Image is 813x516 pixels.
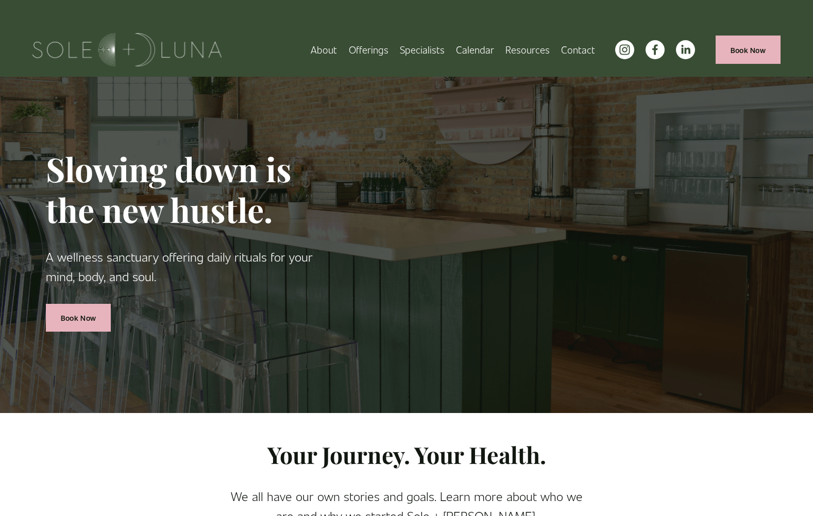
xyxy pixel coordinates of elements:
[311,41,337,59] a: About
[505,41,550,59] a: folder dropdown
[46,247,344,286] p: A wellness sanctuary offering daily rituals for your mind, body, and soul.
[349,41,388,59] a: folder dropdown
[615,40,634,59] a: instagram-unauth
[505,42,550,58] span: Resources
[646,40,665,59] a: facebook-unauth
[400,41,445,59] a: Specialists
[32,33,222,66] img: Sole + Luna
[716,36,781,64] a: Book Now
[561,41,595,59] a: Contact
[46,149,344,230] h1: Slowing down is the new hustle.
[349,42,388,58] span: Offerings
[456,41,494,59] a: Calendar
[267,439,546,470] strong: Your Journey. Your Health.
[676,40,695,59] a: LinkedIn
[46,304,111,332] a: Book Now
